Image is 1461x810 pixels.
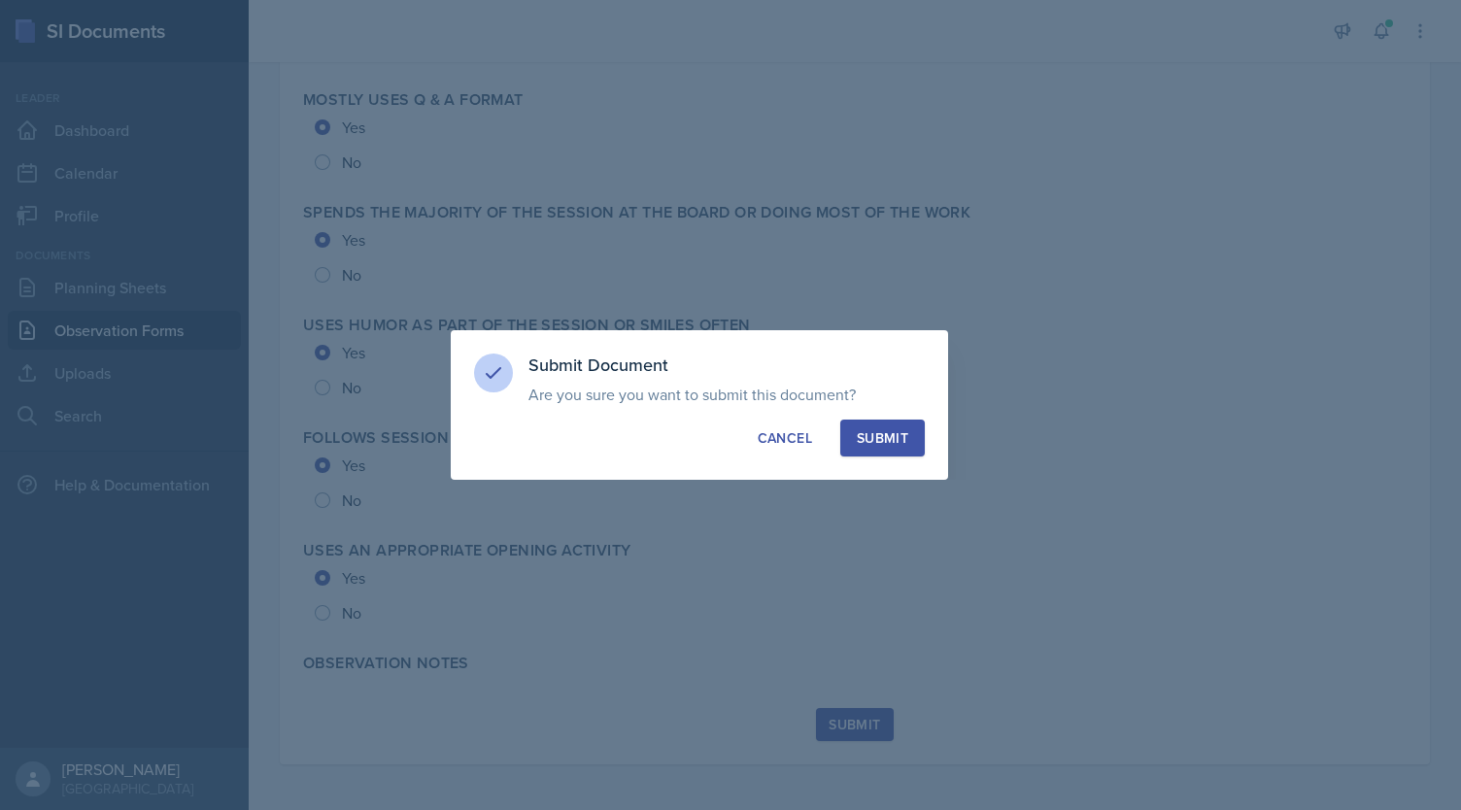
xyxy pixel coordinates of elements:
[758,428,812,448] div: Cancel
[857,428,908,448] div: Submit
[741,420,829,456] button: Cancel
[528,354,925,377] h3: Submit Document
[840,420,925,456] button: Submit
[528,385,925,404] p: Are you sure you want to submit this document?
